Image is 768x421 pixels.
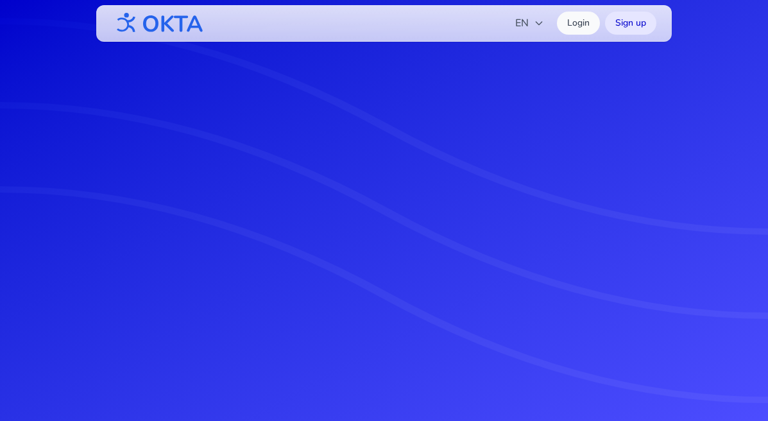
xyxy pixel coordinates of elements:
img: OKTA logo [112,6,204,40]
button: EN [508,10,552,36]
span: EN [515,15,544,31]
a: Login [557,12,600,35]
a: Sign up [605,12,656,35]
